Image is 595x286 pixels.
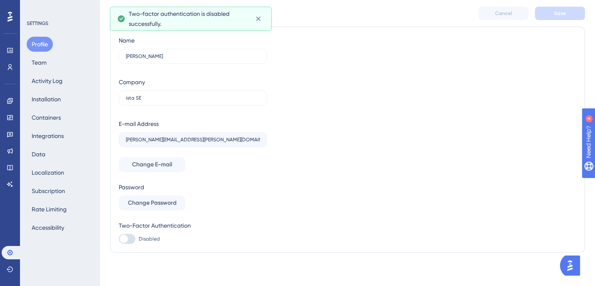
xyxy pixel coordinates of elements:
button: Subscription [27,183,70,198]
span: Disabled [139,236,160,242]
button: Containers [27,110,66,125]
div: E-mail Address [119,119,159,129]
button: Change Password [119,196,185,211]
span: Two-factor authentication is disabled successfully. [129,9,248,29]
span: Cancel [495,10,512,17]
div: Company [119,77,145,87]
input: E-mail Address [126,137,260,143]
div: Name [119,35,135,45]
button: Localization [27,165,69,180]
div: 4 [58,4,60,11]
div: Two-Factor Authentication [119,221,267,231]
span: Change Password [128,198,177,208]
button: Profile [27,37,53,52]
div: Password [119,182,267,192]
span: Need Help? [20,2,52,12]
button: Change E-mail [119,157,185,172]
button: Save [535,7,585,20]
button: Team [27,55,52,70]
button: Data [27,147,50,162]
iframe: UserGuiding AI Assistant Launcher [560,253,585,278]
input: Company Name [126,95,260,101]
button: Integrations [27,128,69,143]
button: Rate Limiting [27,202,72,217]
span: Change E-mail [132,160,172,170]
button: Cancel [478,7,528,20]
span: Save [554,10,566,17]
div: SETTINGS [27,20,94,27]
button: Accessibility [27,220,69,235]
button: Installation [27,92,66,107]
input: Name Surname [126,53,260,59]
button: Activity Log [27,73,67,88]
